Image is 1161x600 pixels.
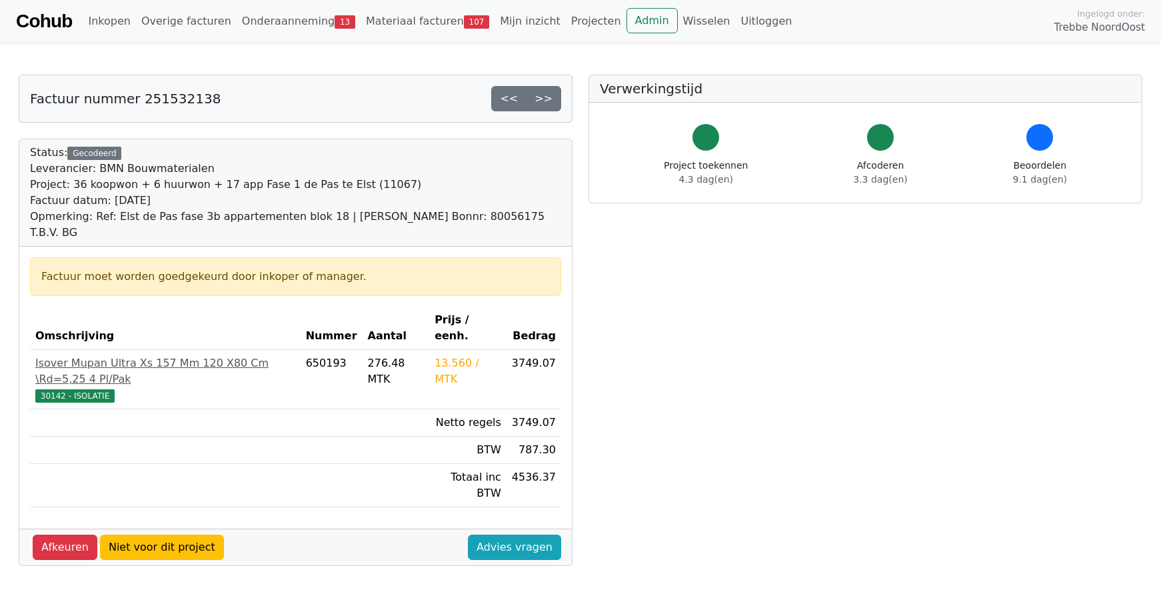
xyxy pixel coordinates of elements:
td: 650193 [301,350,363,409]
div: Beoordelen [1013,159,1067,187]
div: Project toekennen [664,159,748,187]
div: Afcoderen [853,159,907,187]
td: 3749.07 [507,409,561,437]
div: 13.560 / MTK [435,355,501,387]
span: 107 [464,15,490,29]
a: Cohub [16,5,72,37]
td: Netto regels [429,409,507,437]
div: Status: [30,145,561,241]
a: Projecten [566,8,626,35]
a: Uitloggen [735,8,797,35]
th: Omschrijving [30,307,301,350]
h5: Factuur nummer 251532138 [30,91,221,107]
div: Opmerking: Ref: Elst de Pas fase 3b appartementen blok 18 | [PERSON_NAME] Bonnr: 80056175 T.B.V. BG [30,209,561,241]
a: Afkeuren [33,535,97,560]
div: Isover Mupan Ultra Xs 157 Mm 120 X80 Cm \Rd=5,25 4 Pl/Pak [35,355,295,387]
td: Totaal inc BTW [429,464,507,507]
th: Prijs / eenh. [429,307,507,350]
div: Gecodeerd [67,147,121,160]
span: Ingelogd onder: [1077,7,1145,20]
span: Trebbe NoordOost [1054,20,1145,35]
div: Project: 36 koopwon + 6 huurwon + 17 app Fase 1 de Pas te Elst (11067) [30,177,561,193]
span: 4.3 dag(en) [679,174,733,185]
a: Mijn inzicht [495,8,566,35]
div: Factuur datum: [DATE] [30,193,561,209]
a: Overige facturen [136,8,237,35]
a: Inkopen [83,8,135,35]
th: Aantal [363,307,430,350]
span: 13 [335,15,355,29]
th: Nummer [301,307,363,350]
span: 3.3 dag(en) [853,174,907,185]
a: Isover Mupan Ultra Xs 157 Mm 120 X80 Cm \Rd=5,25 4 Pl/Pak30142 - ISOLATIE [35,355,295,403]
a: Materiaal facturen107 [361,8,495,35]
a: Admin [626,8,678,33]
td: 787.30 [507,437,561,464]
span: 9.1 dag(en) [1013,174,1067,185]
div: 276.48 MTK [368,355,425,387]
td: BTW [429,437,507,464]
span: 30142 - ISOLATIE [35,389,115,403]
a: Wisselen [678,8,736,35]
td: 3749.07 [507,350,561,409]
div: Leverancier: BMN Bouwmaterialen [30,161,561,177]
div: Factuur moet worden goedgekeurd door inkoper of manager. [41,269,550,285]
a: Niet voor dit project [100,535,224,560]
h5: Verwerkingstijd [600,81,1131,97]
a: Onderaanneming13 [237,8,361,35]
td: 4536.37 [507,464,561,507]
a: << [491,86,527,111]
a: >> [526,86,561,111]
th: Bedrag [507,307,561,350]
a: Advies vragen [468,535,561,560]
